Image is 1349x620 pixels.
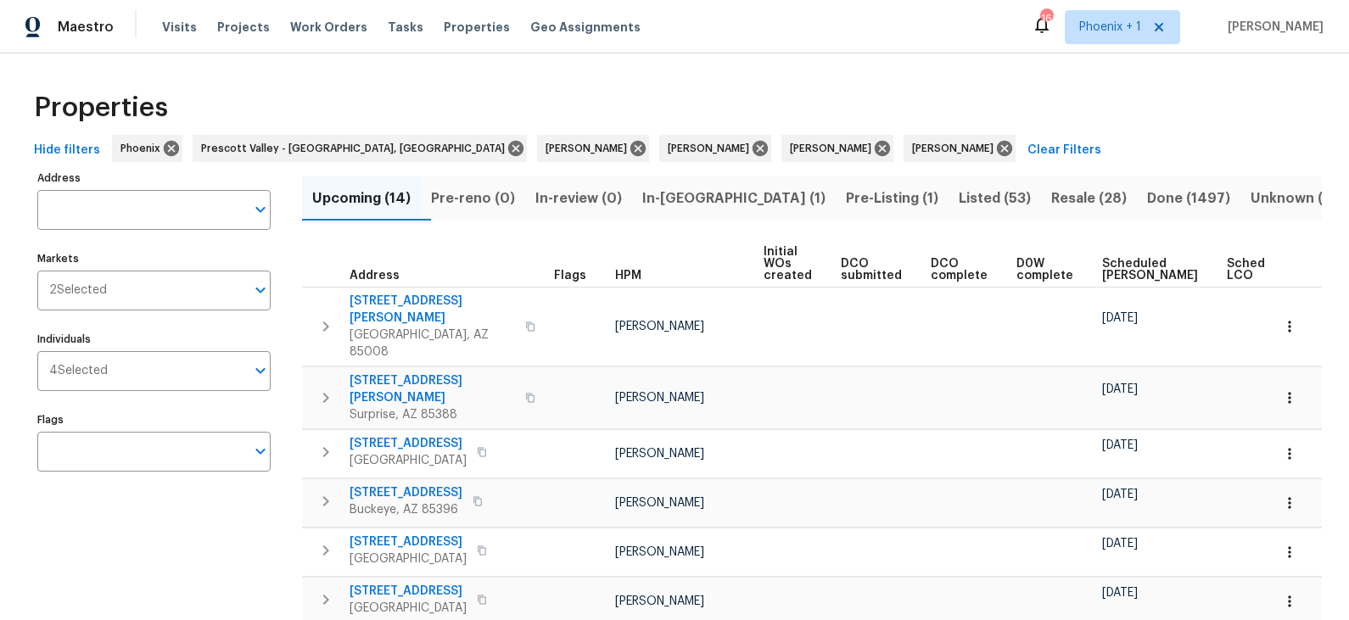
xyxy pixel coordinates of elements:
div: [PERSON_NAME] [904,135,1016,162]
span: [STREET_ADDRESS] [350,583,467,600]
span: Clear Filters [1027,140,1101,161]
span: Properties [34,99,168,116]
span: Visits [162,19,197,36]
span: [DATE] [1102,312,1138,324]
div: [PERSON_NAME] [537,135,649,162]
span: 4 Selected [49,364,108,378]
span: Unknown (0) [1251,187,1338,210]
span: [PERSON_NAME] [615,392,704,404]
span: Initial WOs created [764,246,812,282]
div: [PERSON_NAME] [659,135,771,162]
span: Phoenix [120,140,167,157]
button: Open [249,278,272,302]
div: Phoenix [112,135,182,162]
span: Pre-Listing (1) [846,187,938,210]
span: [PERSON_NAME] [790,140,878,157]
button: Hide filters [27,135,107,166]
span: [PERSON_NAME] [615,321,704,332]
span: Pre-reno (0) [431,187,515,210]
span: Tasks [388,21,423,33]
span: [PERSON_NAME] [615,546,704,558]
span: Buckeye, AZ 85396 [350,501,462,518]
span: Work Orders [290,19,367,36]
span: [DATE] [1102,439,1138,451]
button: Clear Filters [1021,135,1108,166]
label: Address [37,173,271,183]
span: [STREET_ADDRESS] [350,484,462,501]
button: Open [249,439,272,463]
span: [STREET_ADDRESS] [350,533,467,550]
span: [STREET_ADDRESS][PERSON_NAME] [350,293,515,327]
span: [GEOGRAPHIC_DATA] [350,600,467,617]
span: Properties [444,19,510,36]
span: Done (1497) [1147,187,1230,210]
span: [PERSON_NAME] [615,595,704,607]
span: [PERSON_NAME] [546,140,634,157]
button: Open [249,359,272,383]
span: [DATE] [1102,587,1138,599]
span: Prescott Valley - [GEOGRAPHIC_DATA], [GEOGRAPHIC_DATA] [201,140,512,157]
span: D0W complete [1016,258,1073,282]
span: DCO submitted [841,258,902,282]
span: [PERSON_NAME] [615,448,704,460]
button: Open [249,198,272,221]
div: [PERSON_NAME] [781,135,893,162]
span: Projects [217,19,270,36]
label: Individuals [37,334,271,344]
span: Geo Assignments [530,19,641,36]
span: [PERSON_NAME] [615,497,704,509]
span: Scheduled LCO [1227,258,1291,282]
span: Flags [554,270,586,282]
span: [GEOGRAPHIC_DATA] [350,550,467,567]
div: 16 [1040,10,1052,27]
span: [PERSON_NAME] [668,140,756,157]
span: Phoenix + 1 [1079,19,1141,36]
span: [STREET_ADDRESS] [350,435,467,452]
span: [GEOGRAPHIC_DATA] [350,452,467,469]
span: Address [350,270,400,282]
span: Maestro [58,19,114,36]
span: [DATE] [1102,538,1138,550]
span: [PERSON_NAME] [912,140,1000,157]
span: Surprise, AZ 85388 [350,406,515,423]
span: 2 Selected [49,283,107,298]
span: Listed (53) [959,187,1031,210]
span: In-review (0) [535,187,622,210]
span: [STREET_ADDRESS][PERSON_NAME] [350,372,515,406]
span: Hide filters [34,140,100,161]
div: Prescott Valley - [GEOGRAPHIC_DATA], [GEOGRAPHIC_DATA] [193,135,527,162]
label: Markets [37,254,271,264]
span: DCO complete [931,258,988,282]
span: Upcoming (14) [312,187,411,210]
span: Scheduled [PERSON_NAME] [1102,258,1198,282]
span: [PERSON_NAME] [1221,19,1324,36]
span: [GEOGRAPHIC_DATA], AZ 85008 [350,327,515,360]
span: [DATE] [1102,489,1138,500]
span: [DATE] [1102,383,1138,395]
span: HPM [615,270,641,282]
span: Resale (28) [1051,187,1127,210]
label: Flags [37,415,271,425]
span: In-[GEOGRAPHIC_DATA] (1) [642,187,826,210]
